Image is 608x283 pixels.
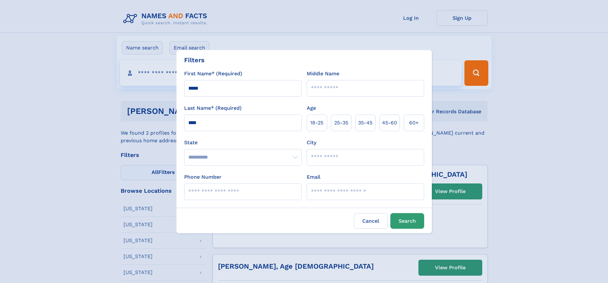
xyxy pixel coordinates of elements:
[354,213,388,229] label: Cancel
[184,104,242,112] label: Last Name* (Required)
[184,70,242,78] label: First Name* (Required)
[310,119,323,127] span: 18‑25
[307,173,320,181] label: Email
[307,104,316,112] label: Age
[334,119,348,127] span: 25‑35
[409,119,419,127] span: 60+
[184,139,302,146] label: State
[382,119,397,127] span: 45‑60
[307,139,316,146] label: City
[184,173,221,181] label: Phone Number
[390,213,424,229] button: Search
[184,55,205,65] div: Filters
[307,70,339,78] label: Middle Name
[358,119,372,127] span: 35‑45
